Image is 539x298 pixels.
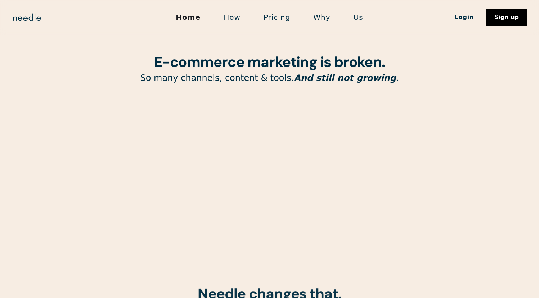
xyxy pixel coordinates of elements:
em: And still not growing [294,73,396,83]
a: Us [342,10,375,25]
a: Sign up [486,9,527,26]
div: Sign up [494,14,519,20]
p: So many channels, content & tools. . [86,73,453,84]
a: Pricing [252,10,302,25]
strong: E-commerce marketing is broken. [154,52,385,71]
a: Why [302,10,342,25]
a: Login [443,11,486,23]
a: Home [164,10,212,25]
a: How [212,10,252,25]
